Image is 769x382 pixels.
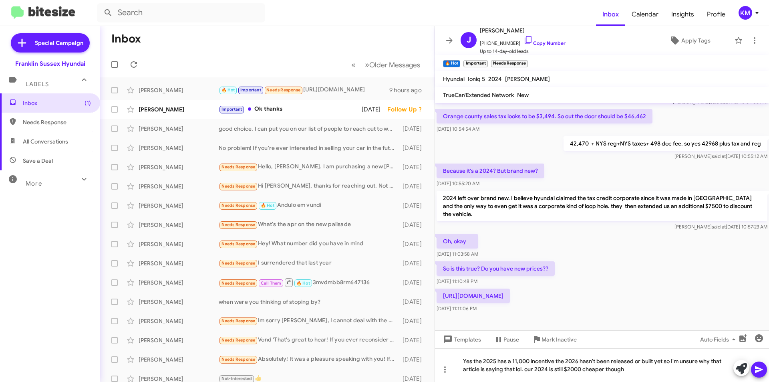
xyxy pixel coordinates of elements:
span: Important [221,107,242,112]
button: Next [360,57,425,73]
div: Hello, [PERSON_NAME]. I am purchasing a new [PERSON_NAME] SE, 2025. Would you share its price (wh... [219,162,399,172]
div: [DATE] [399,202,428,210]
a: Copy Number [523,40,566,46]
div: [DATE] [399,163,428,171]
span: Needs Response [221,203,256,208]
a: Inbox [596,3,625,26]
div: Follow Up ? [387,105,428,113]
div: [PERSON_NAME] [139,336,219,344]
nav: Page navigation example [347,57,425,73]
div: [PERSON_NAME] [139,86,219,94]
div: Absolutely! It was a pleasure speaking with you! If all goes well my generally frugal nephew will... [219,355,399,364]
div: [DATE] [399,356,428,364]
a: Calendar [625,3,665,26]
p: 42,470 + NYS reg+NYS taxes+ 498 doc fee. so yes 42968 plus tax and reg [564,136,767,151]
div: [DATE] [399,259,428,267]
div: when were you thinking of stoping by? [219,298,399,306]
span: 🔥 Hot [221,87,235,93]
div: 3mvdmbb8rm647136 [219,277,399,287]
div: [PERSON_NAME] [139,125,219,133]
span: Needs Response [221,338,256,343]
span: More [26,180,42,187]
div: [DATE] [399,298,428,306]
span: [PHONE_NUMBER] [480,35,566,47]
div: I surrendered that last year [219,259,399,268]
div: good choice. I can put you on our list of people to reach out to when they hit the lot by the end... [219,125,399,133]
span: [DATE] 10:54:54 AM [437,126,479,132]
span: Not-Interested [221,376,252,381]
span: [PERSON_NAME] [480,26,566,35]
span: Needs Response [221,222,256,227]
div: What's the apr on the new palisade [219,220,399,229]
div: Yes the 2025 has a 11,000 incentive the 2026 hasn't been released or built yet so I'm unsure why ... [435,348,769,382]
span: Pause [503,332,519,347]
div: [PERSON_NAME] [139,202,219,210]
span: Auto Fields [700,332,739,347]
button: Apply Tags [648,33,731,48]
span: [PERSON_NAME] [DATE] 10:57:23 AM [674,224,767,230]
div: [URL][DOMAIN_NAME] [219,85,389,95]
a: Special Campaign [11,33,90,53]
div: [PERSON_NAME] [139,259,219,267]
span: 🔥 Hot [261,203,274,208]
div: Franklin Sussex Hyundai [15,60,85,68]
div: [PERSON_NAME] [139,240,219,248]
div: Im sorry [PERSON_NAME], I cannot deal with the car right now. I just had a sudden death in my fam... [219,316,399,325]
span: 2024 [488,75,502,83]
span: Save a Deal [23,157,53,165]
div: Hey! What number did you have in mind [219,239,399,249]
div: [DATE] [362,105,387,113]
p: 2024 left over brand new. I believe hyundai claimed the tax credit corporate since it was made in... [437,191,767,221]
div: [DATE] [399,279,428,287]
input: Search [97,3,265,22]
span: J [467,34,471,46]
a: Insights [665,3,701,26]
div: [DATE] [399,182,428,190]
p: [URL][DOMAIN_NAME] [437,289,510,303]
div: [PERSON_NAME] [139,144,219,152]
small: 🔥 Hot [443,60,460,67]
small: Important [463,60,487,67]
span: (1) [85,99,91,107]
div: KM [739,6,752,20]
span: Inbox [23,99,91,107]
button: Auto Fields [694,332,745,347]
span: All Conversations [23,137,68,146]
div: Andulo em vundi [219,201,399,210]
div: [PERSON_NAME] [139,279,219,287]
div: [DATE] [399,125,428,133]
p: Orange county sales tax looks to be $3,494. So out the door should be $46,462 [437,109,652,123]
h1: Inbox [111,32,141,45]
div: [DATE] [399,221,428,229]
div: [PERSON_NAME] [139,317,219,325]
div: [PERSON_NAME] [139,163,219,171]
p: Because it's a 2024? But brand new? [437,164,544,178]
div: [DATE] [399,317,428,325]
a: Profile [701,3,732,26]
span: said at [712,153,726,159]
span: [DATE] 11:03:58 AM [437,251,478,257]
span: Templates [441,332,481,347]
span: [DATE] 10:55:20 AM [437,180,479,186]
span: Important [240,87,261,93]
button: Templates [435,332,487,347]
span: TrueCar/Extended Network [443,91,514,99]
span: Up to 14-day-old leads [480,47,566,55]
span: Apply Tags [681,33,711,48]
span: [DATE] 11:11:06 PM [437,305,477,311]
span: Special Campaign [35,39,83,47]
span: Labels [26,81,49,88]
span: [DATE] 11:10:48 PM [437,278,477,284]
span: [PERSON_NAME] [505,75,550,83]
div: [DATE] [399,240,428,248]
p: Oh, okay [437,234,478,249]
div: No problem! If you're ever interested in selling your car in the future, feel free to reach out. ... [219,144,399,152]
span: Needs Response [221,357,256,362]
span: said at [712,224,726,230]
div: [DATE] [399,144,428,152]
span: 🔥 Hot [296,281,310,286]
span: Needs Response [221,281,256,286]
